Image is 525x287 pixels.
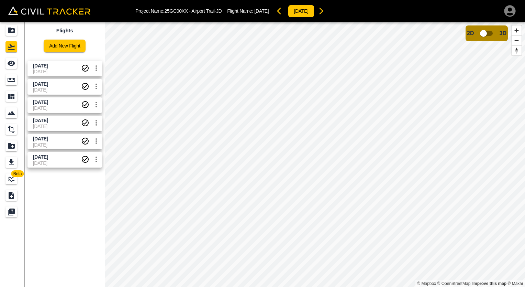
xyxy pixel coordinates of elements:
a: Mapbox [417,281,436,286]
button: [DATE] [288,5,314,18]
button: Zoom in [512,25,522,35]
span: 3D [500,30,506,36]
a: OpenStreetMap [437,281,471,286]
p: Flight Name: [227,8,269,14]
button: Zoom out [512,35,522,45]
img: Civil Tracker [8,6,90,15]
p: Project Name: 25GC00XX - Airport Trail-JD [135,8,222,14]
span: 2D [467,30,474,36]
button: Reset bearing to north [512,45,522,55]
a: Maxar [507,281,523,286]
a: Map feedback [472,281,506,286]
span: [DATE] [254,8,269,14]
canvas: Map [105,22,525,287]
